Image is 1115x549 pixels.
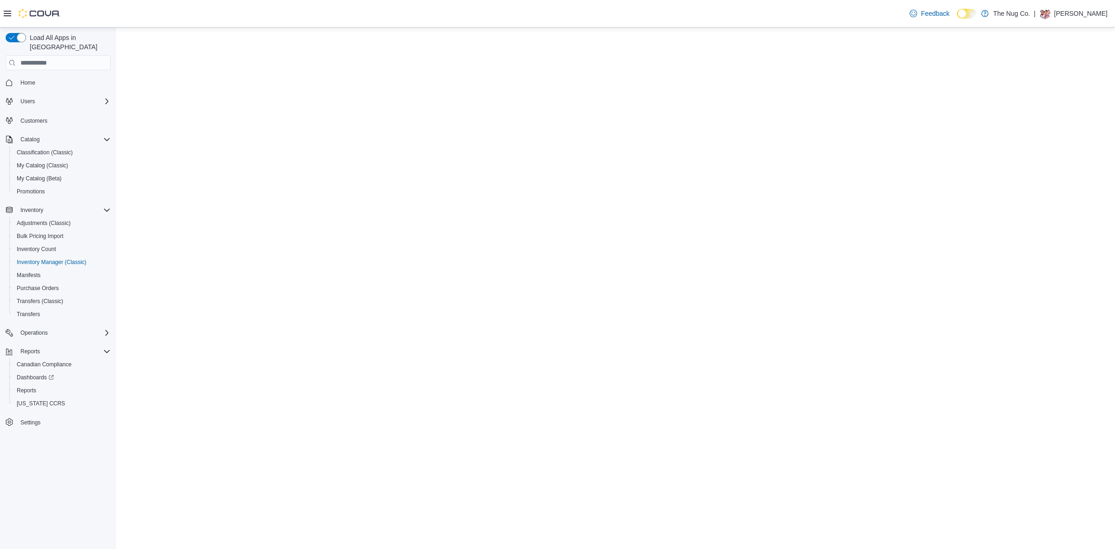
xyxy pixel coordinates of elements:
span: Dashboards [17,374,54,381]
button: Transfers (Classic) [9,295,114,308]
a: Dashboards [9,371,114,384]
span: Promotions [13,186,111,197]
button: Transfers [9,308,114,321]
span: Adjustments (Classic) [13,218,111,229]
a: Adjustments (Classic) [13,218,74,229]
span: Inventory Manager (Classic) [13,257,111,268]
span: Home [20,79,35,86]
span: Purchase Orders [13,283,111,294]
button: My Catalog (Beta) [9,172,114,185]
span: Catalog [17,134,111,145]
span: Transfers (Classic) [13,296,111,307]
button: [US_STATE] CCRS [9,397,114,410]
div: JASON SMITH [1039,8,1050,19]
button: Catalog [17,134,43,145]
a: My Catalog (Beta) [13,173,66,184]
button: Reports [9,384,114,397]
button: Operations [2,326,114,339]
a: [US_STATE] CCRS [13,398,69,409]
span: Settings [17,417,111,428]
a: Bulk Pricing Import [13,231,67,242]
span: Reports [17,387,36,394]
span: Inventory [20,206,43,214]
span: Feedback [921,9,949,18]
a: Classification (Classic) [13,147,77,158]
span: Operations [17,327,111,338]
span: Users [20,98,35,105]
span: Reports [17,346,111,357]
p: The Nug Co. [993,8,1030,19]
span: Transfers [17,311,40,318]
a: Settings [17,417,44,428]
span: Bulk Pricing Import [13,231,111,242]
span: Promotions [17,188,45,195]
a: Manifests [13,270,44,281]
span: Inventory Manager (Classic) [17,258,86,266]
span: Transfers (Classic) [17,298,63,305]
a: Canadian Compliance [13,359,75,370]
span: Operations [20,329,48,337]
button: Settings [2,416,114,429]
p: | [1034,8,1036,19]
button: Adjustments (Classic) [9,217,114,230]
span: Transfers [13,309,111,320]
input: Dark Mode [957,9,977,19]
nav: Complex example [6,72,111,453]
span: Home [17,77,111,88]
span: Customers [20,117,47,125]
span: Classification (Classic) [17,149,73,156]
button: Catalog [2,133,114,146]
a: Reports [13,385,40,396]
span: Reports [13,385,111,396]
a: Inventory Manager (Classic) [13,257,90,268]
button: Users [17,96,39,107]
a: Transfers (Classic) [13,296,67,307]
span: Inventory Count [17,245,56,253]
button: Inventory [17,205,47,216]
span: Canadian Compliance [17,361,72,368]
button: Manifests [9,269,114,282]
a: Purchase Orders [13,283,63,294]
button: Promotions [9,185,114,198]
span: My Catalog (Beta) [13,173,111,184]
span: My Catalog (Classic) [17,162,68,169]
span: Manifests [13,270,111,281]
button: Inventory [2,204,114,217]
button: Customers [2,113,114,127]
button: Bulk Pricing Import [9,230,114,243]
span: Users [17,96,111,107]
span: Classification (Classic) [13,147,111,158]
a: Inventory Count [13,244,60,255]
button: Canadian Compliance [9,358,114,371]
span: Dashboards [13,372,111,383]
span: Customers [17,114,111,126]
a: Home [17,77,39,88]
a: Dashboards [13,372,58,383]
span: Adjustments (Classic) [17,219,71,227]
img: Cova [19,9,60,18]
button: Inventory Count [9,243,114,256]
span: My Catalog (Classic) [13,160,111,171]
span: My Catalog (Beta) [17,175,62,182]
button: Reports [17,346,44,357]
span: Purchase Orders [17,284,59,292]
button: Users [2,95,114,108]
button: Classification (Classic) [9,146,114,159]
span: Catalog [20,136,39,143]
a: Feedback [906,4,953,23]
span: Reports [20,348,40,355]
span: Load All Apps in [GEOGRAPHIC_DATA] [26,33,111,52]
button: My Catalog (Classic) [9,159,114,172]
a: Promotions [13,186,49,197]
a: My Catalog (Classic) [13,160,72,171]
button: Home [2,76,114,89]
button: Operations [17,327,52,338]
span: Canadian Compliance [13,359,111,370]
span: Washington CCRS [13,398,111,409]
span: Settings [20,419,40,426]
span: Bulk Pricing Import [17,232,64,240]
a: Customers [17,115,51,126]
span: [US_STATE] CCRS [17,400,65,407]
span: Manifests [17,271,40,279]
span: Inventory [17,205,111,216]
